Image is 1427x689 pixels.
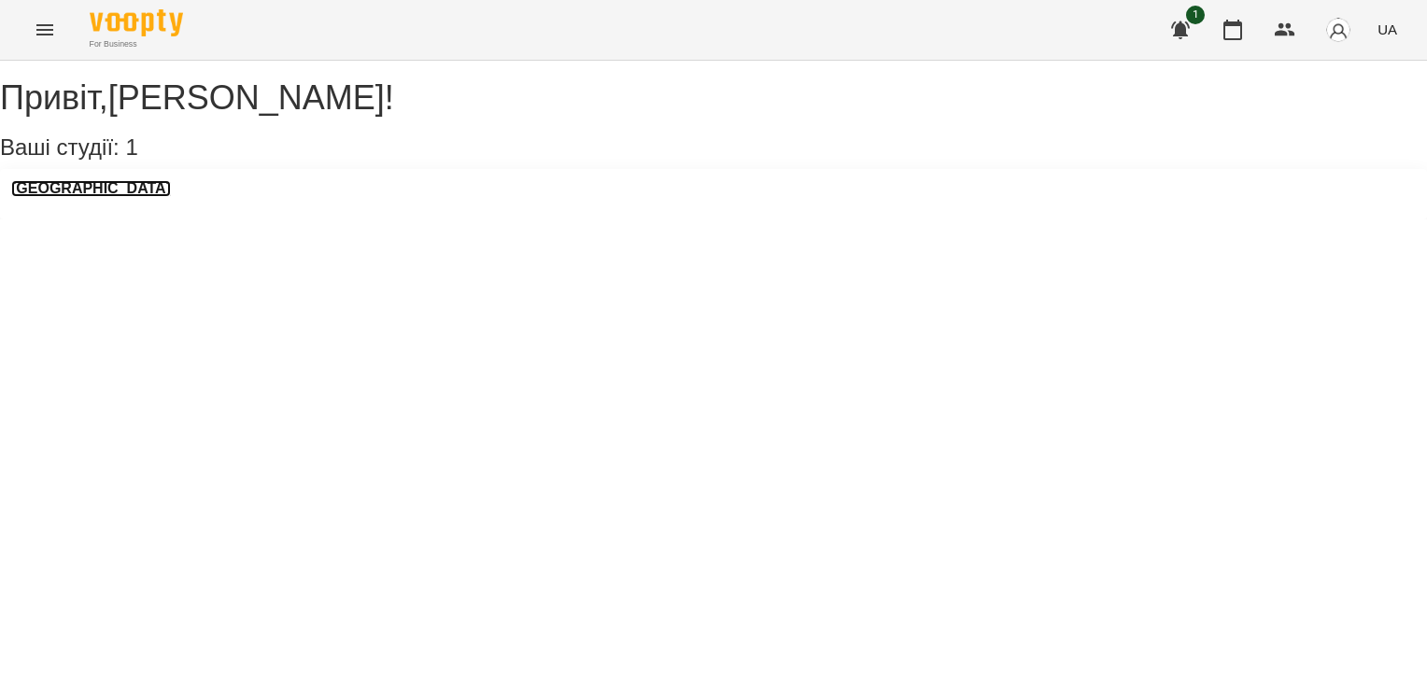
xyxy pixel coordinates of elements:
[1186,6,1205,24] span: 1
[90,38,183,50] span: For Business
[22,7,67,52] button: Menu
[1325,17,1351,43] img: avatar_s.png
[125,134,137,160] span: 1
[1370,12,1405,47] button: UA
[11,180,171,197] a: [GEOGRAPHIC_DATA]
[90,9,183,36] img: Voopty Logo
[1378,20,1397,39] span: UA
